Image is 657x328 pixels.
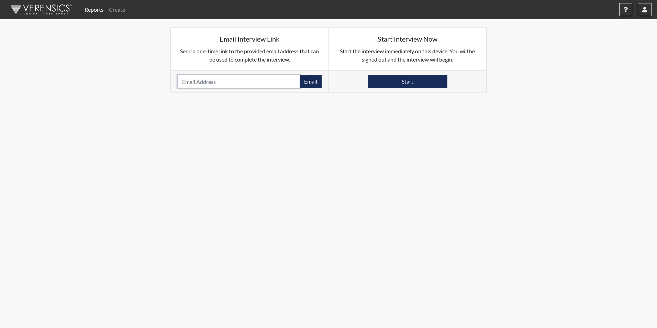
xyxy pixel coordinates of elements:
p: Start the interview immediately on this device. You will be signed out and the interview will begin. [336,47,480,64]
a: Create [106,3,128,17]
h5: Email Interview Link [178,35,322,43]
input: Email Address [178,75,300,88]
button: Start [368,75,447,88]
a: Reports [82,3,106,17]
p: Send a one-time link to the provided email address that can be used to complete the interview. [178,47,322,64]
h5: Start Interview Now [336,35,480,43]
button: Email [300,75,322,88]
